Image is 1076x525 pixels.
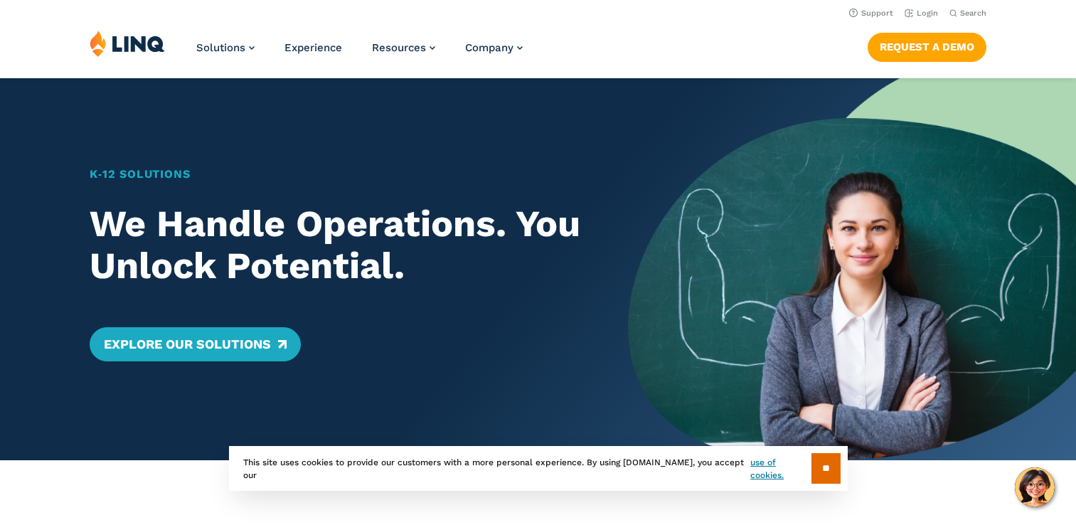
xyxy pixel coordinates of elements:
a: Experience [284,41,342,54]
a: Explore Our Solutions [90,327,301,361]
div: This site uses cookies to provide our customers with a more personal experience. By using [DOMAIN... [229,446,848,491]
nav: Button Navigation [868,30,986,61]
a: Login [905,9,938,18]
button: Open Search Bar [949,8,986,18]
span: Resources [372,41,426,54]
button: Hello, have a question? Let’s chat. [1015,467,1055,507]
a: Request a Demo [868,33,986,61]
span: Solutions [196,41,245,54]
img: Home Banner [628,78,1076,460]
a: Company [465,41,523,54]
span: Search [960,9,986,18]
a: Resources [372,41,435,54]
a: use of cookies. [750,456,811,482]
h2: We Handle Operations. You Unlock Potential. [90,203,584,288]
nav: Primary Navigation [196,30,523,77]
span: Company [465,41,513,54]
h1: K‑12 Solutions [90,166,584,183]
img: LINQ | K‑12 Software [90,30,165,57]
a: Solutions [196,41,255,54]
a: Support [849,9,893,18]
